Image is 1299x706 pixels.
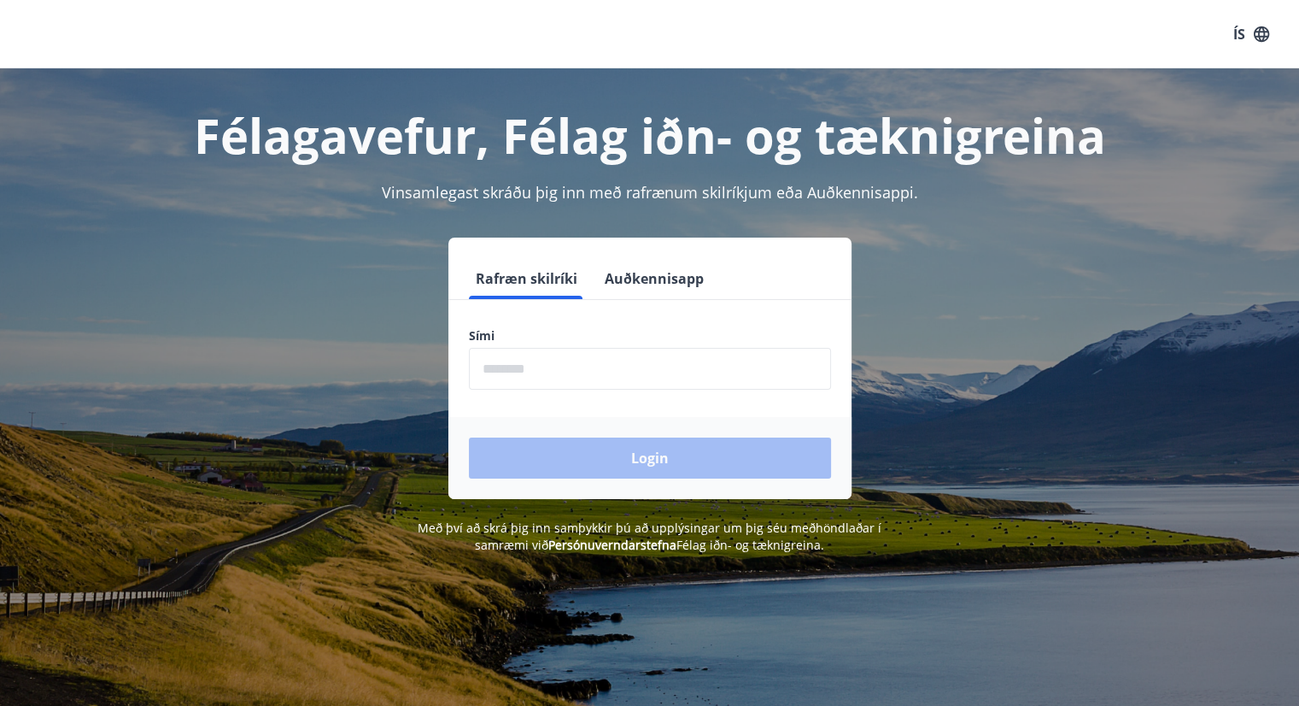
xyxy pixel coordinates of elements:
[598,258,711,299] button: Auðkennisapp
[382,182,918,203] span: Vinsamlegast skráðu þig inn með rafrænum skilríkjum eða Auðkennisappi.
[469,327,831,344] label: Sími
[418,520,881,553] span: Með því að skrá þig inn samþykkir þú að upplýsingar um þig séu meðhöndlaðar í samræmi við Félag i...
[56,103,1244,168] h1: Félagavefur, Félag iðn- og tæknigreina
[1224,19,1279,50] button: ÍS
[469,258,584,299] button: Rafræn skilríki
[548,537,676,553] a: Persónuverndarstefna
